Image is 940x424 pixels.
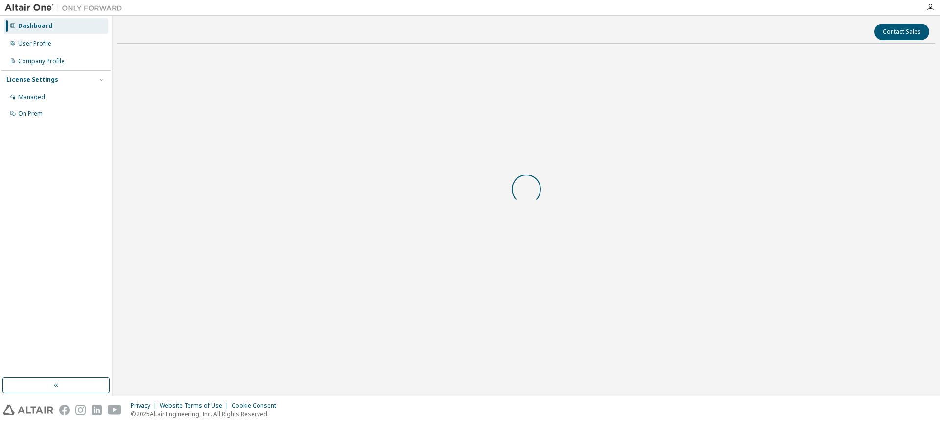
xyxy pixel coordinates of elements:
[6,76,58,84] div: License Settings
[75,405,86,415] img: instagram.svg
[874,24,929,40] button: Contact Sales
[18,57,65,65] div: Company Profile
[18,110,43,118] div: On Prem
[59,405,70,415] img: facebook.svg
[232,402,282,410] div: Cookie Consent
[108,405,122,415] img: youtube.svg
[5,3,127,13] img: Altair One
[18,93,45,101] div: Managed
[18,40,51,48] div: User Profile
[160,402,232,410] div: Website Terms of Use
[131,410,282,418] p: © 2025 Altair Engineering, Inc. All Rights Reserved.
[3,405,53,415] img: altair_logo.svg
[92,405,102,415] img: linkedin.svg
[131,402,160,410] div: Privacy
[18,22,52,30] div: Dashboard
